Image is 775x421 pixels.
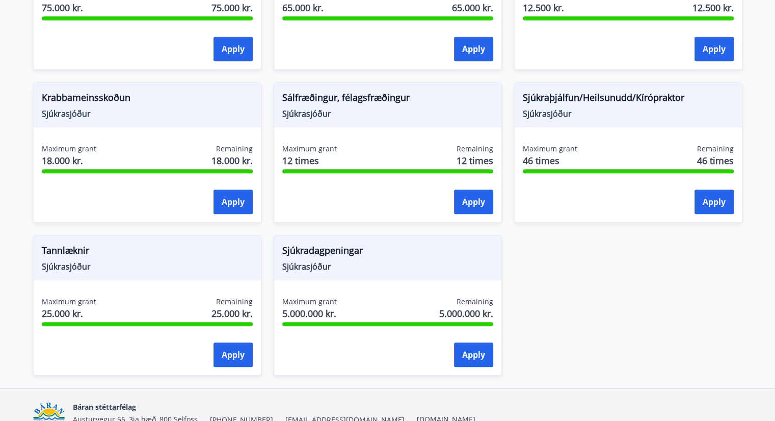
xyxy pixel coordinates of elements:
[697,144,734,154] span: Remaining
[452,1,493,14] span: 65.000 kr.
[282,144,337,154] span: Maximum grant
[211,1,253,14] span: 75.000 kr.
[211,154,253,167] span: 18.000 kr.
[282,108,493,119] span: Sjúkrasjóður
[694,37,734,61] button: Apply
[692,1,734,14] span: 12.500 kr.
[282,1,337,14] span: 65.000 kr.
[282,91,493,108] span: Sálfræðingur, félagsfræðingur
[216,144,253,154] span: Remaining
[42,1,96,14] span: 75.000 kr.
[282,307,337,320] span: 5.000.000 kr.
[211,307,253,320] span: 25.000 kr.
[457,154,493,167] span: 12 times
[42,307,96,320] span: 25.000 kr.
[213,190,253,214] button: Apply
[282,261,493,272] span: Sjúkrasjóður
[42,91,253,108] span: Krabbameinsskoðun
[73,402,136,412] span: Báran stéttarfélag
[216,297,253,307] span: Remaining
[697,154,734,167] span: 46 times
[282,244,493,261] span: Sjúkradagpeningar
[42,144,96,154] span: Maximum grant
[523,91,734,108] span: Sjúkraþjálfun/Heilsunudd/Kírópraktor
[454,37,493,61] button: Apply
[213,343,253,367] button: Apply
[282,154,337,167] span: 12 times
[213,37,253,61] button: Apply
[439,307,493,320] span: 5.000.000 kr.
[42,297,96,307] span: Maximum grant
[454,343,493,367] button: Apply
[42,261,253,272] span: Sjúkrasjóður
[42,154,96,167] span: 18.000 kr.
[523,108,734,119] span: Sjúkrasjóður
[523,154,577,167] span: 46 times
[457,144,493,154] span: Remaining
[454,190,493,214] button: Apply
[523,144,577,154] span: Maximum grant
[694,190,734,214] button: Apply
[42,244,253,261] span: Tannlæknir
[457,297,493,307] span: Remaining
[523,1,577,14] span: 12.500 kr.
[282,297,337,307] span: Maximum grant
[42,108,253,119] span: Sjúkrasjóður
